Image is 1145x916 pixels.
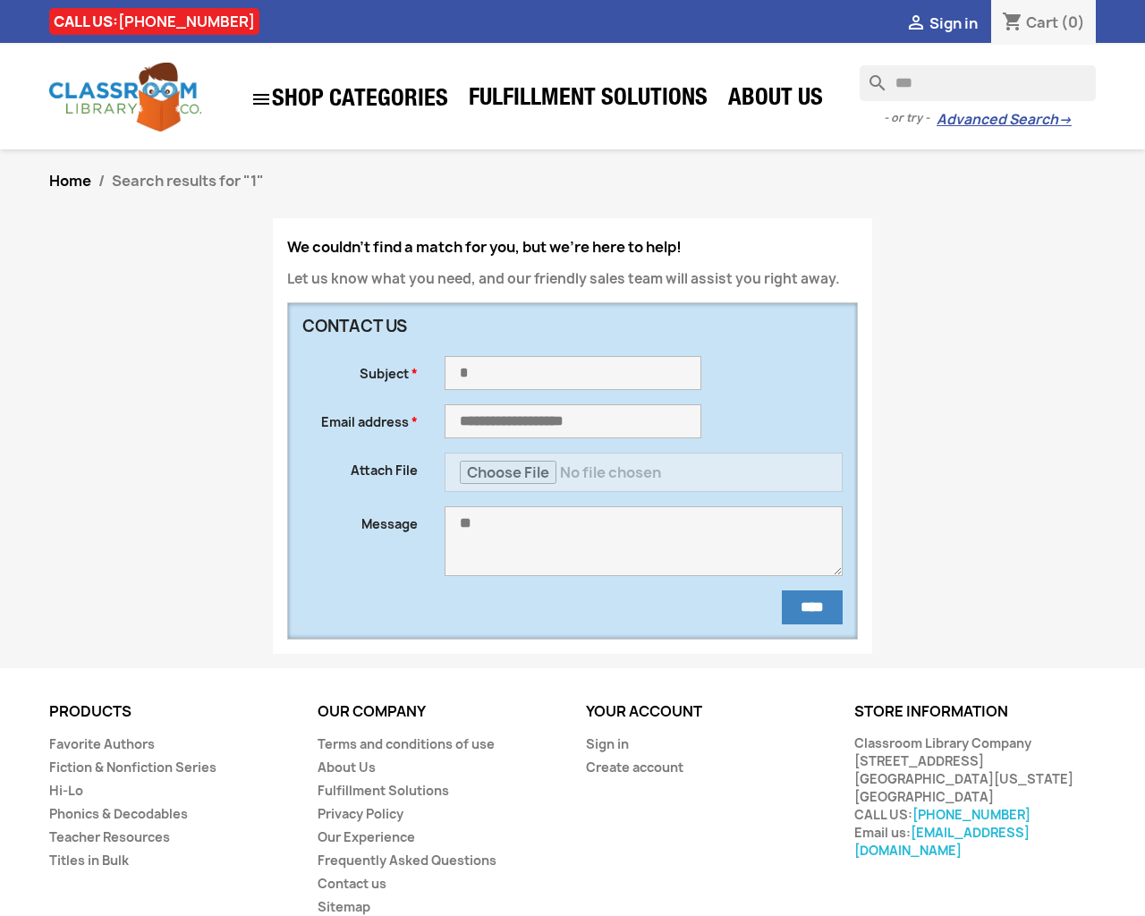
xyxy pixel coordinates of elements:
a: Phonics & Decodables [49,805,188,822]
a: Fiction & Nonfiction Series [49,759,216,776]
a: About Us [318,759,376,776]
a: Privacy Policy [318,805,403,822]
span: Sign in [929,13,978,33]
p: Products [49,704,291,720]
label: Email address [289,404,431,431]
p: Let us know what you need, and our friendly sales team will assist you right away. [287,270,858,288]
div: Classroom Library Company [STREET_ADDRESS] [GEOGRAPHIC_DATA][US_STATE] [GEOGRAPHIC_DATA] CALL US:... [854,734,1096,860]
i:  [250,89,272,110]
a: Sitemap [318,898,370,915]
i: shopping_cart [1002,13,1023,34]
label: Message [289,506,431,533]
span: → [1058,111,1072,129]
p: Our company [318,704,559,720]
a: Our Experience [318,828,415,845]
h4: We couldn't find a match for you, but we're here to help! [287,240,858,256]
label: Subject [289,356,431,383]
h3: Contact us [302,318,701,335]
a: Advanced Search→ [937,111,1072,129]
a: Terms and conditions of use [318,735,495,752]
a: Sign in [586,735,629,752]
span: - or try - [884,109,937,127]
a: Titles in Bulk [49,852,129,869]
a: [EMAIL_ADDRESS][DOMAIN_NAME] [854,824,1030,859]
a: Frequently Asked Questions [318,852,496,869]
p: Store information [854,704,1096,720]
span: Cart [1026,13,1058,32]
span: (0) [1061,13,1085,32]
a: [PHONE_NUMBER] [118,12,255,31]
a: Fulfillment Solutions [318,782,449,799]
a:  Sign in [905,13,978,33]
a: Teacher Resources [49,828,170,845]
a: About Us [719,82,832,118]
span: Search results for "1" [112,171,264,191]
a: Hi-Lo [49,782,83,799]
input: Search [860,65,1096,101]
a: SHOP CATEGORIES [242,80,457,119]
a: Create account [586,759,683,776]
label: Attach File [289,453,431,479]
a: Favorite Authors [49,735,155,752]
a: Your account [586,701,702,721]
div: CALL US: [49,8,259,35]
i:  [905,13,927,35]
a: [PHONE_NUMBER] [912,806,1030,823]
i: search [860,65,881,87]
a: Fulfillment Solutions [460,82,717,118]
img: Classroom Library Company [49,63,201,131]
a: Contact us [318,875,386,892]
a: Home [49,171,91,191]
